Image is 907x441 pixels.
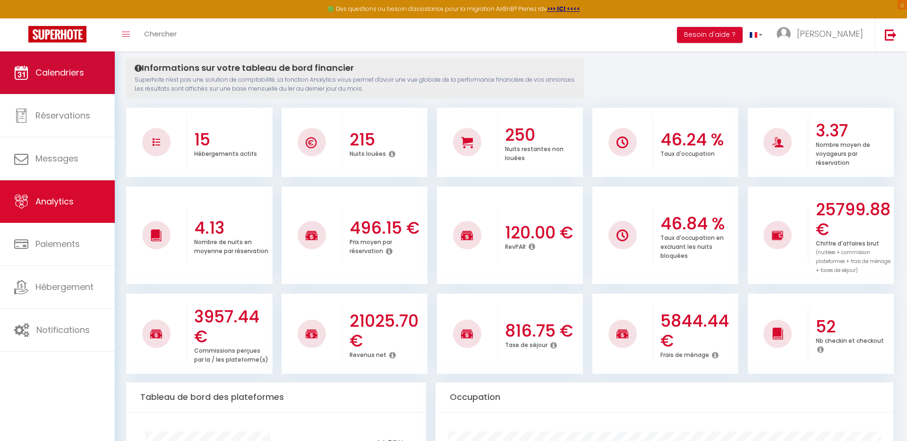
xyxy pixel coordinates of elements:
[547,5,580,13] a: >>> ICI <<<<
[194,236,268,255] p: Nombre de nuits en moyenne par réservation
[194,345,268,364] p: Commissions perçues par la / les plateforme(s)
[135,63,575,73] h4: Informations sur votre tableau de bord financier
[35,195,74,207] span: Analytics
[194,218,270,238] h3: 4.13
[770,18,875,51] a: ... [PERSON_NAME]
[816,121,891,141] h3: 3.37
[153,138,160,146] img: NO IMAGE
[505,143,564,162] p: Nuits restantes non louées
[194,148,257,158] p: Hébergements actifs
[350,349,386,359] p: Revenus net
[350,236,392,255] p: Prix moyen par réservation
[660,130,736,150] h3: 46.24 %
[816,335,884,345] p: Nb checkin et checkout
[660,232,724,260] p: Taux d'occupation en excluant les nuits bloquées
[137,18,184,51] a: Chercher
[816,200,891,239] h3: 25799.88 €
[28,26,86,42] img: Super Booking
[35,110,90,121] span: Réservations
[505,125,581,145] h3: 250
[885,29,897,41] img: logout
[660,311,736,351] h3: 5844.44 €
[505,241,526,251] p: RevPAR
[816,249,890,274] span: (nuitées + commission plateformes + frais de ménage + taxes de séjour)
[135,76,575,93] p: Superhote n'est pas une solution de comptabilité. La fonction Analytics vous permet d'avoir une v...
[777,27,791,41] img: ...
[436,382,893,412] div: Occupation
[126,382,426,412] div: Tableau de bord des plateformes
[505,339,548,349] p: Taxe de séjour
[36,324,90,336] span: Notifications
[816,237,890,274] p: Chiffre d'affaires brut
[194,130,270,150] h3: 15
[505,223,581,243] h3: 120.00 €
[616,229,628,241] img: NO IMAGE
[505,321,581,341] h3: 816.75 €
[350,311,425,351] h3: 21025.70 €
[660,349,709,359] p: Frais de ménage
[816,317,891,337] h3: 52
[35,153,78,164] span: Messages
[35,238,80,250] span: Paiements
[35,67,84,78] span: Calendriers
[350,148,386,158] p: Nuits louées
[350,130,425,150] h3: 215
[816,139,870,167] p: Nombre moyen de voyageurs par réservation
[194,307,270,347] h3: 3957.44 €
[350,218,425,238] h3: 496.15 €
[144,29,177,39] span: Chercher
[772,229,784,241] img: NO IMAGE
[660,214,736,234] h3: 46.84 %
[35,281,94,293] span: Hébergement
[660,148,715,158] p: Taux d'occupation
[677,27,743,43] button: Besoin d'aide ?
[797,28,863,40] span: [PERSON_NAME]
